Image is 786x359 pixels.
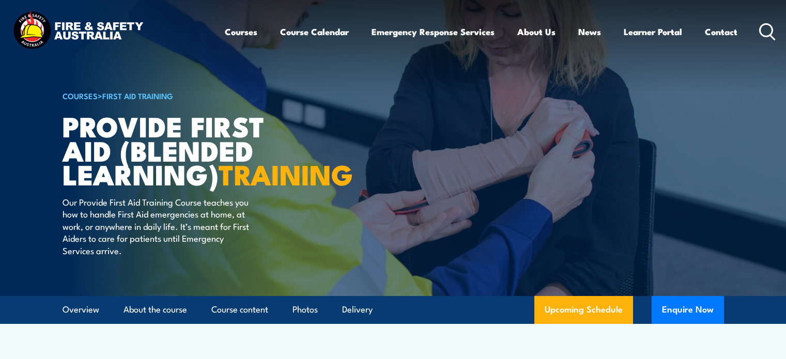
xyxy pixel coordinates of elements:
[578,18,601,45] a: News
[63,296,99,323] a: Overview
[517,18,556,45] a: About Us
[63,89,318,102] h6: >
[124,296,187,323] a: About the course
[63,114,318,186] h1: Provide First Aid (Blended Learning)
[372,18,495,45] a: Emergency Response Services
[63,196,251,256] p: Our Provide First Aid Training Course teaches you how to handle First Aid emergencies at home, at...
[280,18,349,45] a: Course Calendar
[292,296,318,323] a: Photos
[534,296,633,324] a: Upcoming Schedule
[705,18,737,45] a: Contact
[652,296,724,324] button: Enquire Now
[63,90,98,101] a: COURSES
[624,18,682,45] a: Learner Portal
[219,152,353,195] strong: TRAINING
[342,296,373,323] a: Delivery
[102,90,173,101] a: First Aid Training
[225,18,257,45] a: Courses
[211,296,268,323] a: Course content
